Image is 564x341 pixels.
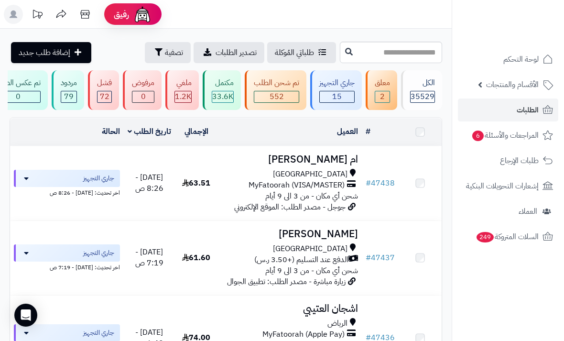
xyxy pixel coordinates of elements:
div: مرفوض [132,77,154,88]
span: الطلبات [517,103,539,117]
span: جاري التجهيز [83,248,114,258]
span: الأقسام والمنتجات [486,78,539,91]
a: لوحة التحكم [458,48,558,71]
span: طلباتي المُوكلة [275,47,314,58]
span: تصدير الطلبات [216,47,257,58]
span: [GEOGRAPHIC_DATA] [273,243,347,254]
a: المراجعات والأسئلة6 [458,124,558,147]
a: إشعارات التحويلات البنكية [458,175,558,198]
span: إشعارات التحويلات البنكية [466,179,539,193]
h3: ام [PERSON_NAME] [222,154,358,165]
button: تصفية [145,42,191,63]
span: [DATE] - 8:26 ص [135,172,163,194]
span: طلبات الإرجاع [500,154,539,167]
a: مردود 79 [50,70,86,110]
span: 72 [98,91,111,102]
a: مكتمل 33.6K [201,70,243,110]
span: 33.6K [212,91,233,102]
h3: اشجان العتيبي [222,303,358,314]
span: 35529 [411,91,434,102]
span: 15 [320,91,354,102]
span: 2 [375,91,390,102]
span: 79 [61,91,76,102]
span: العملاء [519,205,537,218]
div: معلق [375,77,390,88]
span: لوحة التحكم [503,53,539,66]
span: # [366,177,371,189]
a: ملغي 1.2K [163,70,201,110]
span: 6 [472,131,484,141]
a: تم شحن الطلب 552 [243,70,308,110]
div: 33631 [212,91,233,102]
a: الحالة [102,126,120,137]
span: جاري التجهيز [83,174,114,183]
a: إضافة طلب جديد [11,42,91,63]
div: مكتمل [212,77,234,88]
a: الإجمالي [184,126,208,137]
div: الكل [410,77,435,88]
span: السلات المتروكة [476,230,539,243]
span: [DATE] - 7:19 ص [135,246,163,269]
a: تصدير الطلبات [194,42,264,63]
a: #47438 [366,177,395,189]
span: إضافة طلب جديد [19,47,70,58]
span: جاري التجهيز [83,328,114,338]
span: 0 [132,91,154,102]
img: ai-face.png [133,5,152,24]
a: معلق 2 [364,70,399,110]
a: فشل 72 [86,70,121,110]
span: رفيق [114,9,129,20]
a: العملاء [458,200,558,223]
a: العميل [337,126,358,137]
span: تصفية [165,47,183,58]
span: [GEOGRAPHIC_DATA] [273,169,347,180]
span: 1.2K [175,91,191,102]
span: # [366,252,371,264]
a: تاريخ الطلب [128,126,171,137]
span: 552 [254,91,299,102]
span: 61.60 [182,252,210,264]
div: مردود [61,77,77,88]
a: تحديثات المنصة [25,5,49,26]
span: زيارة مباشرة - مصدر الطلب: تطبيق الجوال [227,276,346,287]
span: شحن أي مكان - من 3 الى 9 أيام [265,265,358,276]
span: جوجل - مصدر الطلب: الموقع الإلكتروني [234,201,346,213]
a: طلبات الإرجاع [458,149,558,172]
a: طلباتي المُوكلة [267,42,336,63]
a: مرفوض 0 [121,70,163,110]
span: المراجعات والأسئلة [471,129,539,142]
span: MyFatoorah (VISA/MASTER) [249,180,345,191]
div: فشل [97,77,112,88]
span: شحن أي مكان - من 3 الى 9 أيام [265,190,358,202]
div: جاري التجهيز [319,77,355,88]
img: logo-2.png [499,27,555,47]
div: 1153 [175,91,191,102]
a: الطلبات [458,99,558,121]
span: 249 [477,232,494,242]
a: # [366,126,370,137]
div: اخر تحديث: [DATE] - 8:26 ص [14,187,120,197]
a: جاري التجهيز 15 [308,70,364,110]
span: 63.51 [182,177,210,189]
span: MyFatoorah (Apple Pay) [262,329,345,340]
h3: [PERSON_NAME] [222,229,358,240]
span: الرياض [327,318,347,329]
div: ملغي [174,77,192,88]
div: تم شحن الطلب [254,77,299,88]
span: الدفع عند التسليم (+3.50 ر.س) [254,254,348,265]
a: #47437 [366,252,395,264]
div: Open Intercom Messenger [14,304,37,327]
a: الكل35529 [399,70,444,110]
div: اخر تحديث: [DATE] - 7:19 ص [14,262,120,272]
a: السلات المتروكة249 [458,225,558,248]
